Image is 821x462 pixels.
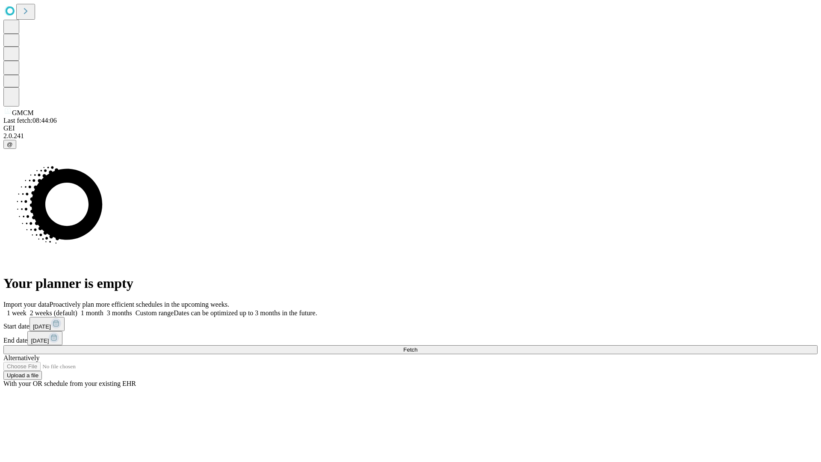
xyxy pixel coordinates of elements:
[3,117,57,124] span: Last fetch: 08:44:06
[3,301,50,308] span: Import your data
[3,124,818,132] div: GEI
[3,380,136,387] span: With your OR schedule from your existing EHR
[30,317,65,331] button: [DATE]
[3,132,818,140] div: 2.0.241
[3,317,818,331] div: Start date
[107,309,132,317] span: 3 months
[81,309,103,317] span: 1 month
[50,301,229,308] span: Proactively plan more efficient schedules in the upcoming weeks.
[7,141,13,148] span: @
[3,371,42,380] button: Upload a file
[7,309,27,317] span: 1 week
[33,323,51,330] span: [DATE]
[3,331,818,345] div: End date
[403,346,417,353] span: Fetch
[174,309,317,317] span: Dates can be optimized up to 3 months in the future.
[30,309,77,317] span: 2 weeks (default)
[3,354,39,361] span: Alternatively
[31,338,49,344] span: [DATE]
[136,309,174,317] span: Custom range
[12,109,34,116] span: GMCM
[3,345,818,354] button: Fetch
[3,140,16,149] button: @
[27,331,62,345] button: [DATE]
[3,275,818,291] h1: Your planner is empty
